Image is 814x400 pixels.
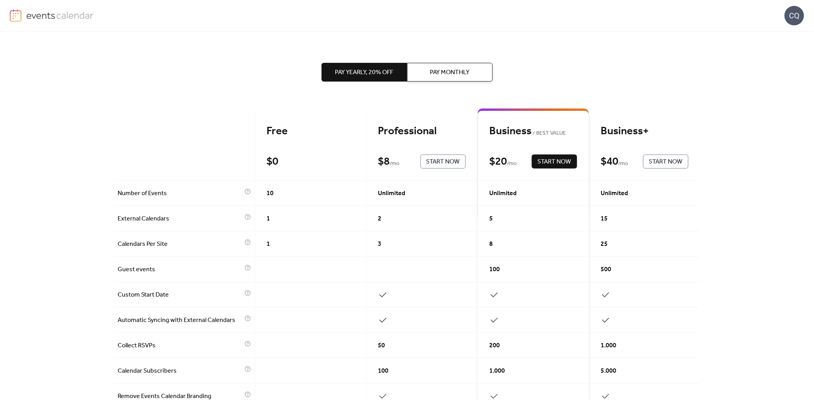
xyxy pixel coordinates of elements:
span: 25 [601,240,608,249]
span: / mo [390,159,400,169]
span: Pay Monthly [430,68,470,77]
span: Start Now [426,157,460,167]
div: Business [490,124,577,138]
span: Unlimited [378,189,406,198]
div: $ 0 [267,155,279,169]
div: Free [267,124,354,138]
span: Unlimited [601,189,628,198]
div: Business+ [601,124,689,138]
div: CQ [785,6,804,25]
span: 5 [490,214,493,224]
span: Automatic Syncing with External Calendars [118,316,243,325]
div: $ 20 [490,155,507,169]
div: Professional [378,124,466,138]
span: 5.000 [601,366,617,376]
span: Calendars Per Site [118,240,243,249]
span: 1.000 [601,341,617,350]
span: 200 [490,341,500,350]
span: 100 [490,265,500,274]
span: 100 [378,366,389,376]
span: Unlimited [490,189,517,198]
span: 1 [267,240,270,249]
span: / mo [507,159,517,169]
button: Start Now [420,155,466,169]
span: 3 [378,240,382,249]
span: External Calendars [118,214,243,224]
span: BEST VALUE [532,129,567,138]
span: Calendar Subscribers [118,366,243,376]
span: 15 [601,214,608,224]
span: Start Now [538,157,571,167]
span: Pay Yearly, 20% off [335,68,394,77]
span: 8 [490,240,493,249]
span: 10 [267,189,274,198]
img: logo [10,9,21,22]
img: logo-type [26,9,94,21]
span: 1.000 [490,366,505,376]
div: $ 40 [601,155,619,169]
span: 2 [378,214,382,224]
span: 50 [378,341,385,350]
button: Start Now [532,155,577,169]
button: Pay Yearly, 20% off [322,63,407,82]
span: 500 [601,265,612,274]
span: Number of Events [118,189,243,198]
span: / mo [619,159,628,169]
div: $ 8 [378,155,390,169]
span: Collect RSVPs [118,341,243,350]
button: Pay Monthly [407,63,493,82]
span: 1 [267,214,270,224]
button: Start Now [643,155,689,169]
span: Guest events [118,265,243,274]
span: Start Now [649,157,683,167]
span: Custom Start Date [118,290,243,300]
